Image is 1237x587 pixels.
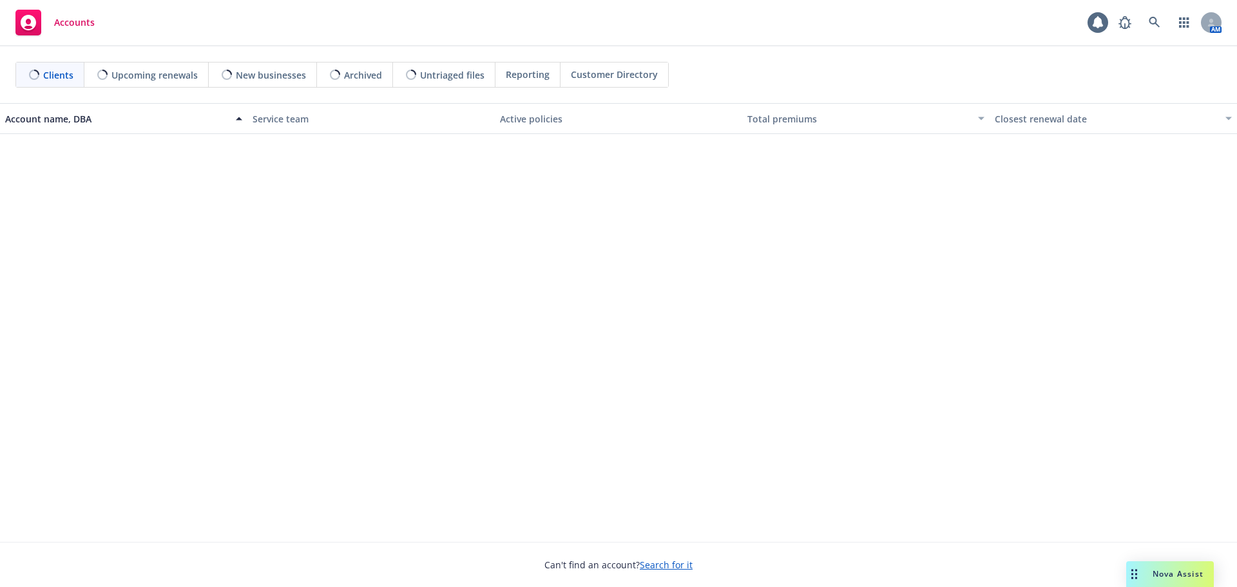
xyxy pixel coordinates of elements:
[111,68,198,82] span: Upcoming renewals
[995,112,1218,126] div: Closest renewal date
[253,112,490,126] div: Service team
[506,68,550,81] span: Reporting
[500,112,737,126] div: Active policies
[742,103,990,134] button: Total premiums
[5,112,228,126] div: Account name, DBA
[43,68,73,82] span: Clients
[747,112,970,126] div: Total premiums
[247,103,495,134] button: Service team
[495,103,742,134] button: Active policies
[1142,10,1167,35] a: Search
[1126,561,1142,587] div: Drag to move
[236,68,306,82] span: New businesses
[571,68,658,81] span: Customer Directory
[1171,10,1197,35] a: Switch app
[420,68,484,82] span: Untriaged files
[344,68,382,82] span: Archived
[54,17,95,28] span: Accounts
[990,103,1237,134] button: Closest renewal date
[1153,568,1203,579] span: Nova Assist
[544,558,693,572] span: Can't find an account?
[10,5,100,41] a: Accounts
[1126,561,1214,587] button: Nova Assist
[640,559,693,571] a: Search for it
[1112,10,1138,35] a: Report a Bug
